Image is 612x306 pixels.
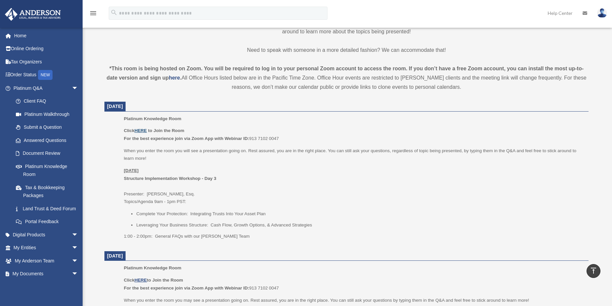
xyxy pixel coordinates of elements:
span: arrow_drop_down [72,228,85,242]
b: For the best experience join via Zoom App with Webinar ID: [124,136,249,141]
b: Click to Join the Room [124,278,183,283]
span: arrow_drop_down [72,82,85,95]
a: My Documentsarrow_drop_down [5,267,88,281]
p: 1:00 - 2:00pm: General FAQs with our [PERSON_NAME] Team [124,232,584,240]
p: Presenter: [PERSON_NAME], Esq. Topics/Agenda 9am - 1pm PST: [124,167,584,206]
span: arrow_drop_down [72,280,85,294]
a: Order StatusNEW [5,68,88,82]
p: 913 7102 0047 [124,276,584,292]
p: 913 7102 0047 [124,127,584,142]
i: vertical_align_top [590,267,597,275]
p: When you enter the room you will see a presentation going on. Rest assured, you are in the right ... [124,147,584,162]
a: HERE [134,278,147,283]
a: Online Ordering [5,42,88,55]
a: Tax & Bookkeeping Packages [9,181,88,202]
a: Portal Feedback [9,215,88,228]
a: Client FAQ [9,95,88,108]
a: My Entitiesarrow_drop_down [5,241,88,255]
strong: . [180,75,181,81]
a: here [169,75,180,81]
div: NEW [38,70,53,80]
a: Submit a Question [9,121,88,134]
a: vertical_align_top [587,264,600,278]
a: My Anderson Teamarrow_drop_down [5,254,88,267]
span: arrow_drop_down [72,254,85,268]
p: Need to speak with someone in a more detailed fashion? We can accommodate that! [104,46,589,55]
i: search [110,9,118,16]
a: HERE [134,128,147,133]
li: Leveraging Your Business Structure: Cash Flow, Growth Options, & Advanced Strategies [136,221,584,229]
li: Complete Your Protection: Integrating Trusts Into Your Asset Plan [136,210,584,218]
b: Structure Implementation Workshop - Day 3 [124,176,216,181]
a: Land Trust & Deed Forum [9,202,88,215]
strong: *This room is being hosted on Zoom. You will be required to log in to your personal Zoom account ... [106,66,584,81]
img: Anderson Advisors Platinum Portal [3,8,63,21]
span: Platinum Knowledge Room [124,116,181,121]
span: arrow_drop_down [72,241,85,255]
a: Digital Productsarrow_drop_down [5,228,88,241]
a: Platinum Knowledge Room [9,160,85,181]
div: All Office Hours listed below are in the Pacific Time Zone. Office Hour events are restricted to ... [104,64,589,92]
b: For the best experience join via Zoom App with Webinar ID: [124,286,249,290]
span: [DATE] [107,104,123,109]
u: [DATE] [124,168,139,173]
span: Platinum Knowledge Room [124,265,181,270]
a: Answered Questions [9,134,88,147]
a: Platinum Walkthrough [9,108,88,121]
span: arrow_drop_down [72,267,85,281]
i: menu [89,9,97,17]
img: User Pic [597,8,607,18]
a: menu [89,12,97,17]
a: Tax Organizers [5,55,88,68]
a: Document Review [9,147,88,160]
a: Platinum Q&Aarrow_drop_down [5,82,88,95]
span: [DATE] [107,253,123,258]
b: Click [124,128,148,133]
a: Online Learningarrow_drop_down [5,280,88,293]
a: Home [5,29,88,42]
b: to Join the Room [148,128,184,133]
